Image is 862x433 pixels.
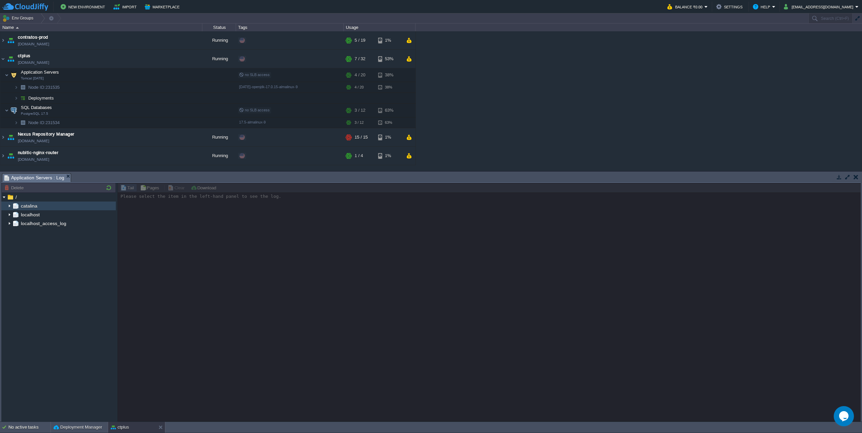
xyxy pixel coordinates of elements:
div: Running [202,128,236,146]
img: AMDAwAAAACH5BAEAAAAALAAAAAABAAEAAAICRAEAOw== [18,117,28,128]
div: Tags [236,24,343,31]
a: Deployments [28,95,55,101]
img: AMDAwAAAACH5BAEAAAAALAAAAAABAAEAAAICRAEAOw== [6,128,15,146]
a: / [14,194,18,200]
img: AMDAwAAAACH5BAEAAAAALAAAAAABAAEAAAICRAEAOw== [0,50,6,68]
img: AMDAwAAAACH5BAEAAAAALAAAAAABAAEAAAICRAEAOw== [18,82,28,93]
button: Delete [4,185,26,191]
a: localhost_access_log [20,220,67,226]
span: no SLB access [239,108,270,112]
button: Balance ₹0.00 [667,3,704,11]
span: Application Servers [20,69,60,75]
span: Node ID: [28,120,45,125]
img: AMDAwAAAACH5BAEAAAAALAAAAAABAAEAAAICRAEAOw== [0,31,6,49]
div: 4 / 20 [355,68,365,82]
span: SQL Databases [20,105,53,110]
a: Node ID:231534 [28,120,61,125]
button: Env Groups [2,13,36,23]
div: Usage [344,24,415,31]
button: Import [113,3,139,11]
div: 3 / 12 [355,117,364,128]
button: Settings [716,3,744,11]
a: contratos-prod [18,34,48,41]
div: 38% [378,82,400,93]
img: AMDAwAAAACH5BAEAAAAALAAAAAABAAEAAAICRAEAOw== [14,93,18,103]
a: nubitic-nginx-router [18,149,58,156]
div: 1 / 4 [355,147,363,165]
a: [DOMAIN_NAME] [18,138,49,144]
a: [DOMAIN_NAME] [18,59,49,66]
div: Running [202,50,236,68]
div: 38% [378,68,400,82]
span: Application Servers : Log [4,174,64,182]
div: 3 / 12 [355,104,365,117]
button: New Environment [61,3,107,11]
img: AMDAwAAAACH5BAEAAAAALAAAAAABAAEAAAICRAEAOw== [9,104,19,117]
span: 231535 [28,84,61,90]
span: PostgreSQL 17.5 [21,112,48,116]
img: AMDAwAAAACH5BAEAAAAALAAAAAABAAEAAAICRAEAOw== [0,128,6,146]
button: Help [753,3,772,11]
img: AMDAwAAAACH5BAEAAAAALAAAAAABAAEAAAICRAEAOw== [6,50,15,68]
a: [DOMAIN_NAME] [18,156,49,163]
div: 5 / 19 [355,31,365,49]
a: catalina [20,203,38,209]
div: Status [203,24,236,31]
div: 1% [378,128,400,146]
img: CloudJiffy [2,3,48,11]
img: AMDAwAAAACH5BAEAAAAALAAAAAABAAEAAAICRAEAOw== [14,82,18,93]
img: AMDAwAAAACH5BAEAAAAALAAAAAABAAEAAAICRAEAOw== [6,31,15,49]
a: [DOMAIN_NAME] [18,41,49,47]
div: 1% [378,147,400,165]
a: localhost [20,212,41,218]
a: ctplus [18,52,31,59]
button: Marketplace [145,3,181,11]
div: 63% [378,117,400,128]
img: AMDAwAAAACH5BAEAAAAALAAAAAABAAEAAAICRAEAOw== [5,68,9,82]
div: No active tasks [8,422,51,433]
a: SQL DatabasesPostgreSQL 17.5 [20,105,53,110]
a: Application ServersTomcat [DATE] [20,70,60,75]
div: 1% [378,31,400,49]
div: 4 / 20 [355,82,364,93]
div: Name [1,24,202,31]
img: AMDAwAAAACH5BAEAAAAALAAAAAABAAEAAAICRAEAOw== [6,147,15,165]
div: 15 / 15 [355,128,368,146]
img: AMDAwAAAACH5BAEAAAAALAAAAAABAAEAAAICRAEAOw== [18,93,28,103]
img: AMDAwAAAACH5BAEAAAAALAAAAAABAAEAAAICRAEAOw== [5,104,9,117]
span: no SLB access [239,73,270,77]
a: Nexus Repository Manager [18,131,74,138]
div: 63% [378,104,400,117]
span: 231534 [28,120,61,125]
a: Node ID:231535 [28,84,61,90]
button: Deployment Manager [54,424,102,431]
span: Node ID: [28,85,45,90]
img: AMDAwAAAACH5BAEAAAAALAAAAAABAAEAAAICRAEAOw== [16,27,19,29]
div: 7 / 32 [355,50,365,68]
div: Running [202,31,236,49]
img: AMDAwAAAACH5BAEAAAAALAAAAAABAAEAAAICRAEAOw== [9,68,19,82]
iframe: chat widget [834,406,855,426]
span: 17.5-almalinux-9 [239,120,266,124]
button: ctplus [111,424,129,431]
img: AMDAwAAAACH5BAEAAAAALAAAAAABAAEAAAICRAEAOw== [14,117,18,128]
span: [DATE]-openjdk-17.0.15-almalinux-9 [239,85,298,89]
button: [EMAIL_ADDRESS][DOMAIN_NAME] [784,3,855,11]
div: 53% [378,50,400,68]
span: Tomcat [DATE] [21,76,44,80]
div: Running [202,147,236,165]
img: AMDAwAAAACH5BAEAAAAALAAAAAABAAEAAAICRAEAOw== [0,147,6,165]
